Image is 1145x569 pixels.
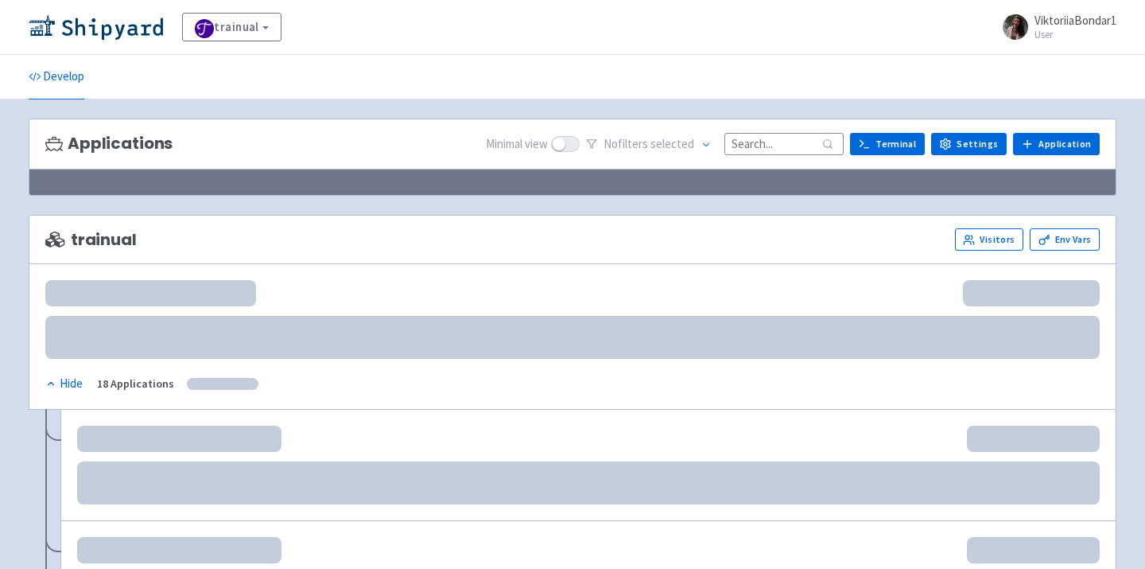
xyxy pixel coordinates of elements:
small: User [1034,29,1116,40]
a: Env Vars [1030,228,1100,251]
a: Visitors [955,228,1023,251]
a: Develop [29,55,84,99]
a: trainual [182,13,281,41]
a: ViktoriiaBondar1 User [993,14,1116,40]
div: 18 Applications [97,375,174,393]
button: Hide [45,375,84,393]
a: Settings [931,133,1007,155]
a: Terminal [850,133,925,155]
span: trainual [45,231,137,249]
img: Shipyard logo [29,14,163,40]
span: selected [650,136,694,151]
span: ViktoriiaBondar1 [1034,13,1116,28]
span: Minimal view [486,135,548,154]
h3: Applications [45,134,173,153]
a: Application [1013,133,1100,155]
span: No filter s [604,135,694,154]
div: Hide [45,375,83,393]
input: Search... [724,133,844,154]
